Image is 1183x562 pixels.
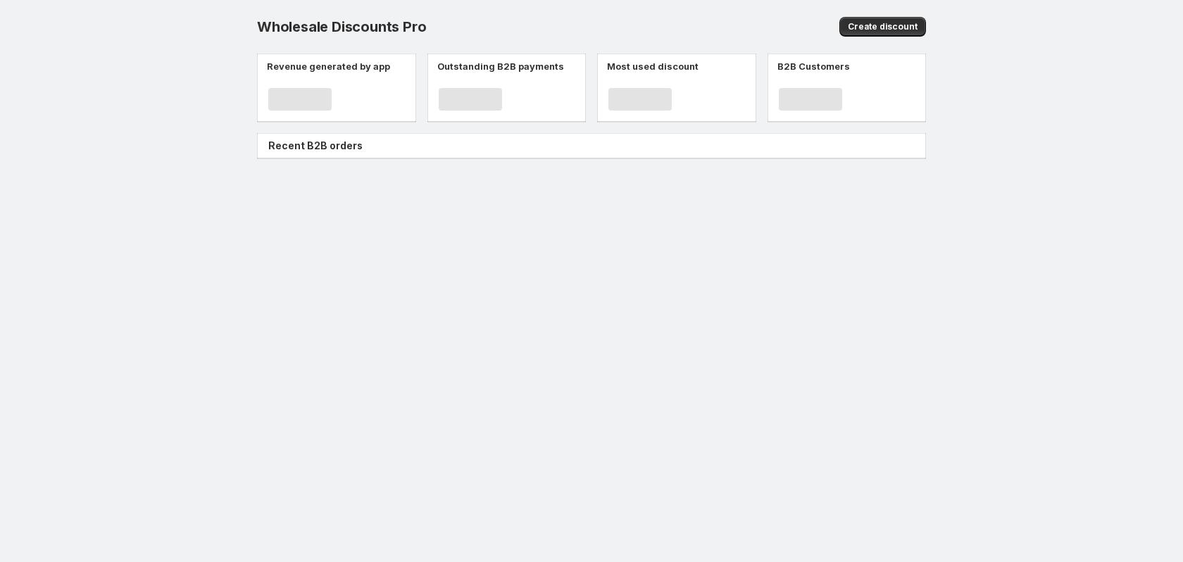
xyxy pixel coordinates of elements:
p: Revenue generated by app [267,59,390,73]
p: Outstanding B2B payments [437,59,564,73]
button: Create discount [839,17,926,37]
span: Create discount [848,21,918,32]
p: Most used discount [607,59,699,73]
span: Wholesale Discounts Pro [257,18,426,35]
h2: Recent B2B orders [268,139,920,153]
p: B2B Customers [777,59,850,73]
